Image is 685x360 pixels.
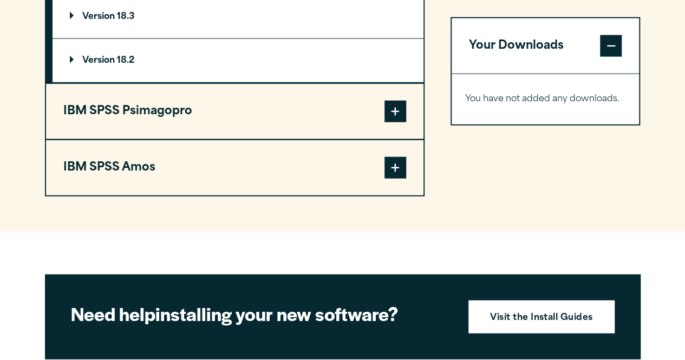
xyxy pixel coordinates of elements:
[452,74,640,125] div: Your Downloads
[46,140,423,195] button: IBM SPSS Amos
[71,302,450,326] h2: installing your new software?
[490,311,593,325] strong: Visit the Install Guides
[465,91,626,107] p: You have not added any downloads.
[70,56,134,65] p: Version 18.2
[53,39,423,82] summary: Version 18.2
[468,300,615,334] a: Visit the Install Guides
[71,300,155,326] strong: Need help
[70,12,135,21] p: Version 18.3
[46,84,423,139] button: IBM SPSS Psimagopro
[452,18,640,74] button: Your Downloads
